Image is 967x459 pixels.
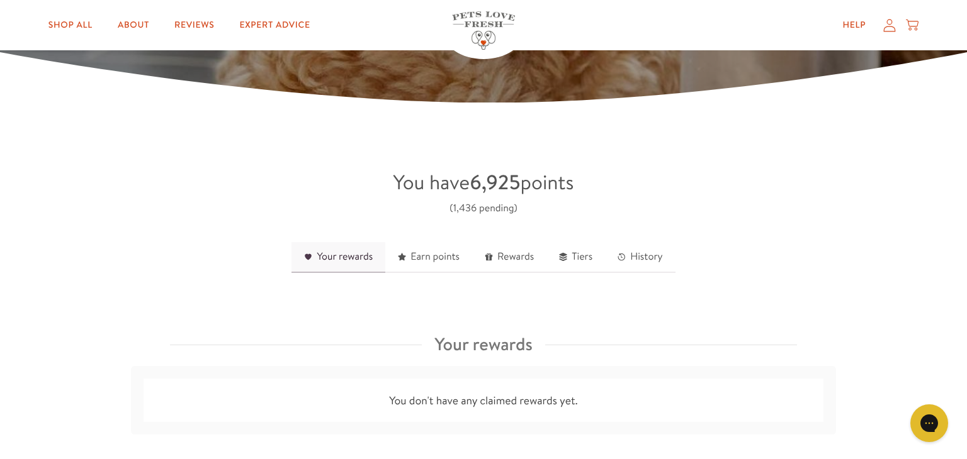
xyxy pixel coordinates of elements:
[131,366,836,435] div: You don't have any claimed rewards yet.
[832,13,876,38] a: Help
[450,200,517,217] div: (1,436 pending)
[605,242,675,273] a: History
[385,242,472,273] a: Earn points
[108,13,159,38] a: About
[472,242,546,273] a: Rewards
[452,11,515,50] img: Pets Love Fresh
[546,242,605,273] a: Tiers
[470,169,520,196] strong: 6,925
[230,13,320,38] a: Expert Advice
[904,400,954,446] iframe: Gorgias live chat messenger
[434,329,533,360] h3: Your rewards
[38,13,103,38] a: Shop All
[393,169,574,196] span: You have points
[164,13,224,38] a: Reviews
[291,242,385,273] a: Your rewards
